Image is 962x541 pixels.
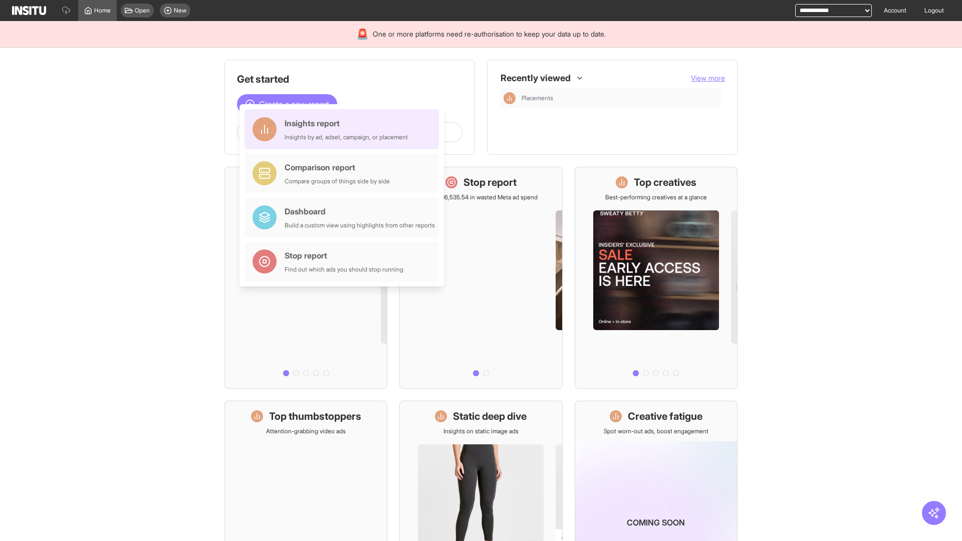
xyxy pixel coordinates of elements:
h1: Top creatives [634,175,696,189]
p: Attention-grabbing video ads [266,427,346,435]
a: Top creativesBest-performing creatives at a glance [575,167,738,389]
button: View more [691,73,725,83]
h1: Get started [237,72,462,86]
span: View more [691,74,725,82]
h1: Top thumbstoppers [269,409,361,423]
span: Create a new report [259,98,329,110]
div: Insights by ad, adset, campaign, or placement [285,133,408,141]
div: 🚨 [356,27,369,41]
span: Placements [522,94,553,102]
h1: Static deep dive [453,409,527,423]
p: Best-performing creatives at a glance [605,193,707,201]
p: Insights on static image ads [443,427,519,435]
span: New [174,7,186,15]
a: Stop reportSave £16,535.54 in wasted Meta ad spend [399,167,562,389]
div: Compare groups of things side by side [285,177,390,185]
div: Insights [504,92,516,104]
button: Create a new report [237,94,337,114]
span: Home [94,7,111,15]
div: Build a custom view using highlights from other reports [285,221,435,229]
a: What's live nowSee all active ads instantly [224,167,387,389]
span: Placements [522,94,717,102]
p: Save £16,535.54 in wasted Meta ad spend [424,193,538,201]
h1: Stop report [463,175,517,189]
div: Find out which ads you should stop running [285,265,403,274]
div: Insights report [285,117,408,129]
div: Comparison report [285,161,390,173]
span: Open [135,7,150,15]
div: Dashboard [285,205,435,217]
span: One or more platforms need re-authorisation to keep your data up to date. [373,29,606,39]
img: Logo [12,6,46,15]
div: Stop report [285,249,403,261]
